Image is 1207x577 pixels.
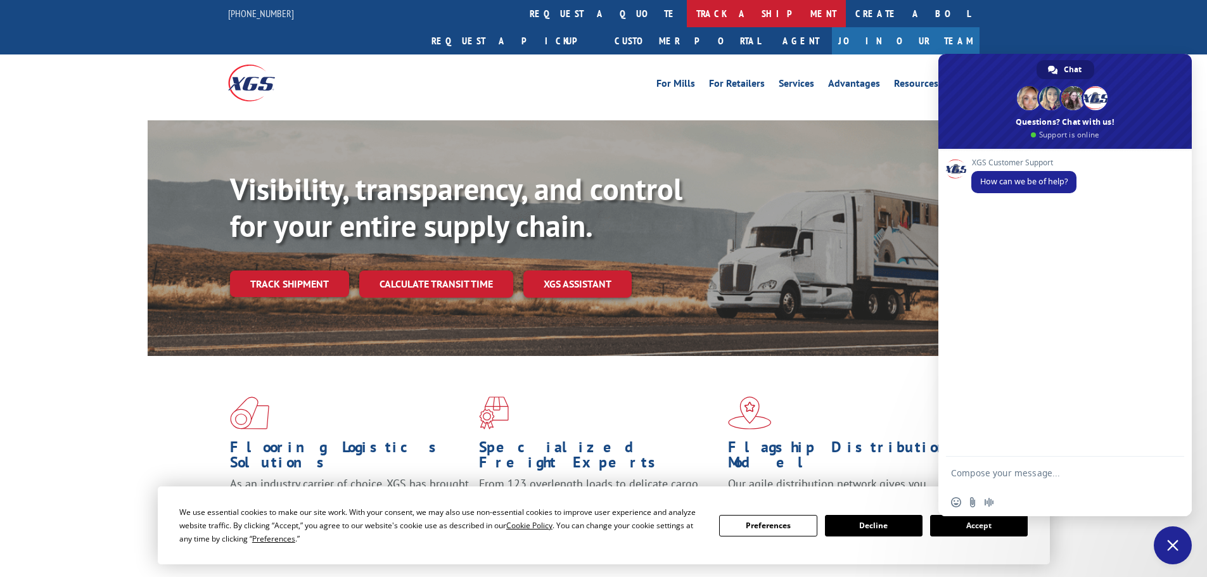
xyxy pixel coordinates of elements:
[179,505,704,545] div: We use essential cookies to make our site work. With your consent, we may also use non-essential ...
[230,169,682,245] b: Visibility, transparency, and control for your entire supply chain.
[1154,526,1192,564] a: Close chat
[930,515,1028,536] button: Accept
[252,533,295,544] span: Preferences
[359,270,513,298] a: Calculate transit time
[523,270,632,298] a: XGS ASSISTANT
[825,515,923,536] button: Decline
[728,476,961,506] span: Our agile distribution network gives you nationwide inventory management on demand.
[479,396,509,429] img: xgs-icon-focused-on-flooring-red
[1064,60,1082,79] span: Chat
[728,440,968,476] h1: Flagship Distribution Model
[894,79,938,92] a: Resources
[228,7,294,20] a: [PHONE_NUMBER]
[230,270,349,297] a: Track shipment
[158,486,1050,564] div: Cookie Consent Prompt
[506,520,552,531] span: Cookie Policy
[951,497,961,507] span: Insert an emoji
[951,457,1154,488] textarea: Compose your message...
[422,27,605,54] a: Request a pickup
[709,79,765,92] a: For Retailers
[605,27,770,54] a: Customer Portal
[1037,60,1094,79] a: Chat
[230,440,469,476] h1: Flooring Logistics Solutions
[971,158,1076,167] span: XGS Customer Support
[728,396,772,429] img: xgs-icon-flagship-distribution-model-red
[230,396,269,429] img: xgs-icon-total-supply-chain-intelligence-red
[479,440,718,476] h1: Specialized Freight Experts
[230,476,469,521] span: As an industry carrier of choice, XGS has brought innovation and dedication to flooring logistics...
[656,79,695,92] a: For Mills
[832,27,980,54] a: Join Our Team
[770,27,832,54] a: Agent
[479,476,718,533] p: From 123 overlength loads to delicate cargo, our experienced staff knows the best way to move you...
[719,515,817,536] button: Preferences
[779,79,814,92] a: Services
[980,176,1068,187] span: How can we be of help?
[828,79,880,92] a: Advantages
[968,497,978,507] span: Send a file
[984,497,994,507] span: Audio message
